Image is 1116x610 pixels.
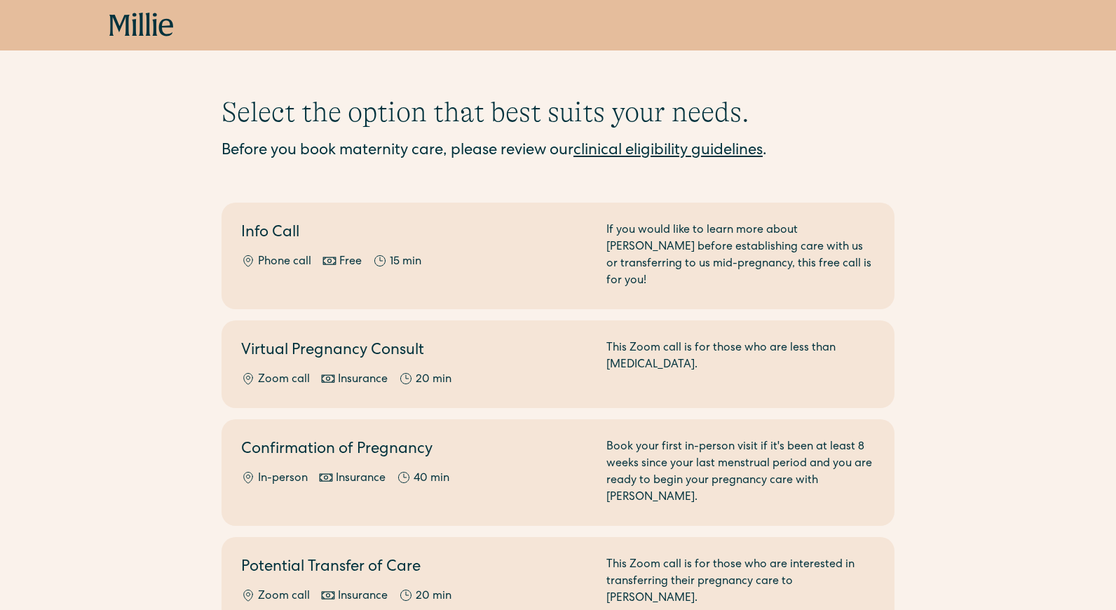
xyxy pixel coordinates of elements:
[258,470,308,487] div: In-person
[222,95,894,129] h1: Select the option that best suits your needs.
[336,470,386,487] div: Insurance
[606,340,875,388] div: This Zoom call is for those who are less than [MEDICAL_DATA].
[222,419,894,526] a: Confirmation of PregnancyIn-personInsurance40 minBook your first in-person visit if it's been at ...
[222,320,894,408] a: Virtual Pregnancy ConsultZoom callInsurance20 minThis Zoom call is for those who are less than [M...
[416,588,451,605] div: 20 min
[606,439,875,506] div: Book your first in-person visit if it's been at least 8 weeks since your last menstrual period an...
[258,372,310,388] div: Zoom call
[241,222,590,245] h2: Info Call
[414,470,449,487] div: 40 min
[258,588,310,605] div: Zoom call
[241,439,590,462] h2: Confirmation of Pregnancy
[573,144,763,159] a: clinical eligibility guidelines
[338,372,388,388] div: Insurance
[338,588,388,605] div: Insurance
[339,254,362,271] div: Free
[222,140,894,163] div: Before you book maternity care, please review our .
[606,557,875,607] div: This Zoom call is for those who are interested in transferring their pregnancy care to [PERSON_NA...
[390,254,421,271] div: 15 min
[222,203,894,309] a: Info CallPhone callFree15 minIf you would like to learn more about [PERSON_NAME] before establish...
[241,557,590,580] h2: Potential Transfer of Care
[606,222,875,290] div: If you would like to learn more about [PERSON_NAME] before establishing care with us or transferr...
[241,340,590,363] h2: Virtual Pregnancy Consult
[416,372,451,388] div: 20 min
[258,254,311,271] div: Phone call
